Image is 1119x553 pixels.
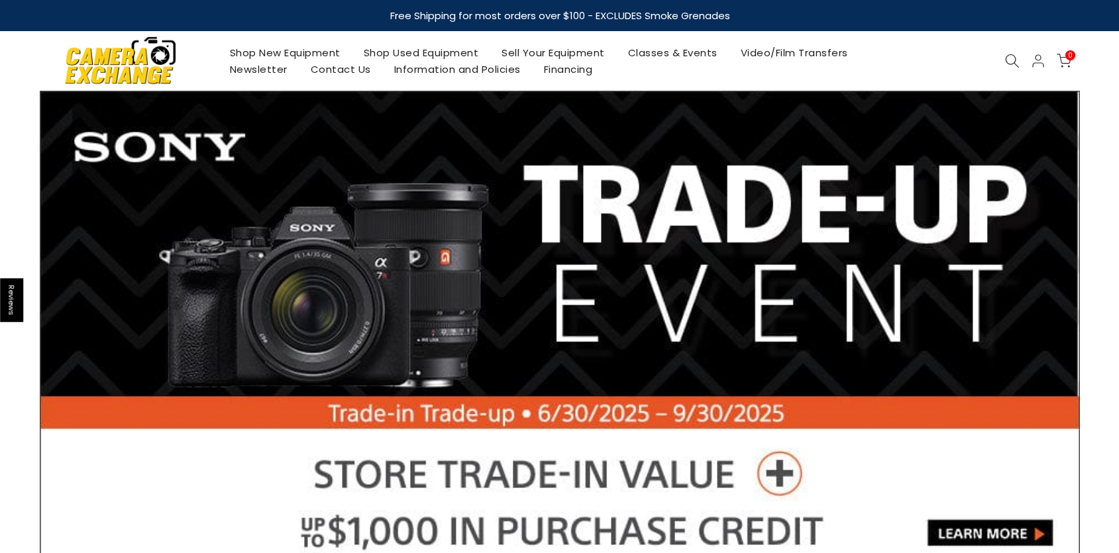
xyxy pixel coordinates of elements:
[299,61,382,77] a: Contact Us
[490,44,617,61] a: Sell Your Equipment
[535,545,543,552] li: Page dot 2
[218,44,352,61] a: Shop New Equipment
[591,545,598,552] li: Page dot 6
[729,44,859,61] a: Video/Film Transfers
[390,9,729,23] strong: Free Shipping for most orders over $100 - EXCLUDES Smoke Grenades
[521,545,529,552] li: Page dot 1
[352,44,490,61] a: Shop Used Equipment
[382,61,532,77] a: Information and Policies
[577,545,584,552] li: Page dot 5
[532,61,604,77] a: Financing
[1065,50,1075,60] span: 0
[563,545,570,552] li: Page dot 4
[218,61,299,77] a: Newsletter
[616,44,729,61] a: Classes & Events
[1057,54,1071,68] a: 0
[549,545,557,552] li: Page dot 3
